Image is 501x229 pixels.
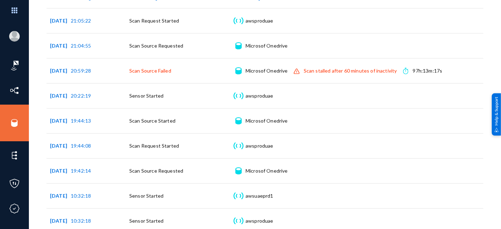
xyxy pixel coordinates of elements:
[129,168,183,174] span: Scan Source Requested
[50,18,71,24] span: [DATE]
[9,178,20,189] img: icon-policies.svg
[494,128,499,132] img: help_support.svg
[129,143,179,149] span: Scan Request Started
[129,118,175,124] span: Scan Source Started
[71,93,91,99] span: 20:22:19
[235,42,241,49] img: icon-source.svg
[71,193,91,199] span: 10:32:18
[71,68,91,74] span: 20:59:28
[9,60,20,71] img: icon-risk-sonar.svg
[71,218,91,224] span: 10:32:18
[413,67,443,74] div: 97h:13m:17s
[50,118,71,124] span: [DATE]
[246,192,273,199] div: awsuaeprd1
[235,117,241,124] img: icon-source.svg
[129,68,171,74] span: Scan Source Failed
[71,18,91,24] span: 21:05:22
[129,193,163,199] span: Sensor Started
[4,3,25,18] img: app launcher
[50,193,71,199] span: [DATE]
[246,217,273,224] div: awsproduae
[233,92,244,99] img: icon-sensor.svg
[50,218,71,224] span: [DATE]
[235,67,241,74] img: icon-source.svg
[129,18,179,24] span: Scan Request Started
[403,67,408,74] img: icon-time.svg
[50,143,71,149] span: [DATE]
[246,17,273,24] div: awsproduae
[492,93,501,136] div: Help & Support
[71,143,91,149] span: 19:44:08
[9,85,20,96] img: icon-inventory.svg
[246,67,288,74] div: Microsof Onedrive
[129,93,163,99] span: Sensor Started
[246,117,288,124] div: Microsof Onedrive
[71,118,91,124] span: 19:44:13
[129,218,163,224] span: Sensor Started
[246,42,288,49] div: Microsof Onedrive
[71,168,91,174] span: 19:42:14
[9,203,20,214] img: icon-compliance.svg
[246,142,273,149] div: awsproduae
[233,142,244,149] img: icon-sensor.svg
[71,43,91,49] span: 21:04:55
[9,150,20,161] img: icon-elements.svg
[233,217,244,224] img: icon-sensor.svg
[235,167,241,174] img: icon-source.svg
[233,17,244,24] img: icon-sensor.svg
[50,43,71,49] span: [DATE]
[9,31,20,42] img: blank-profile-picture.png
[50,93,71,99] span: [DATE]
[50,168,71,174] span: [DATE]
[304,67,397,74] div: Scan stalled after 60 minutes of inactivity
[246,167,288,174] div: Microsof Onedrive
[246,92,273,99] div: awsproduae
[9,118,20,128] img: icon-sources.svg
[129,43,183,49] span: Scan Source Requested
[233,192,244,199] img: icon-sensor.svg
[50,68,71,74] span: [DATE]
